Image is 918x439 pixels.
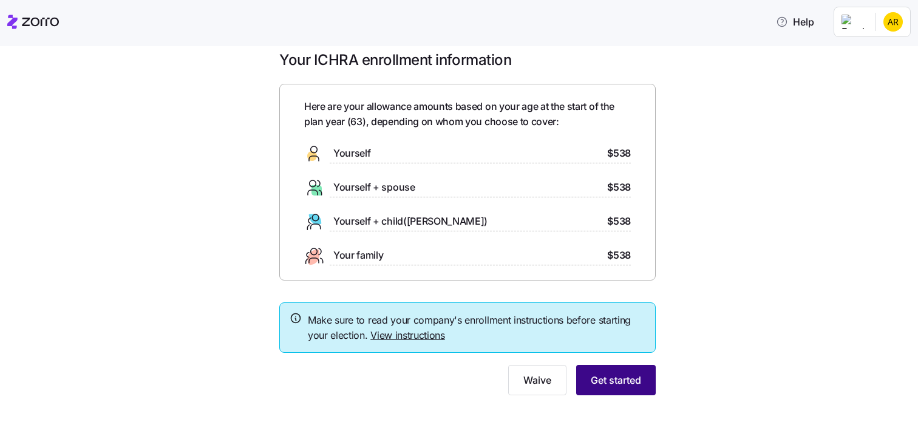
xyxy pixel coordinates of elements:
[370,329,445,341] a: View instructions
[841,15,866,29] img: Employer logo
[333,180,415,195] span: Yourself + spouse
[776,15,814,29] span: Help
[333,248,383,263] span: Your family
[523,373,551,387] span: Waive
[279,50,656,69] h1: Your ICHRA enrollment information
[508,365,566,395] button: Waive
[591,373,641,387] span: Get started
[607,180,631,195] span: $538
[308,313,645,343] span: Make sure to read your company's enrollment instructions before starting your election.
[304,99,631,129] span: Here are your allowance amounts based on your age at the start of the plan year ( 63 ), depending...
[333,146,370,161] span: Yourself
[607,248,631,263] span: $538
[883,12,903,32] img: 8bd61982e5a9d2648478e297221a71a3
[607,146,631,161] span: $538
[607,214,631,229] span: $538
[576,365,656,395] button: Get started
[766,10,824,34] button: Help
[333,214,488,229] span: Yourself + child([PERSON_NAME])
